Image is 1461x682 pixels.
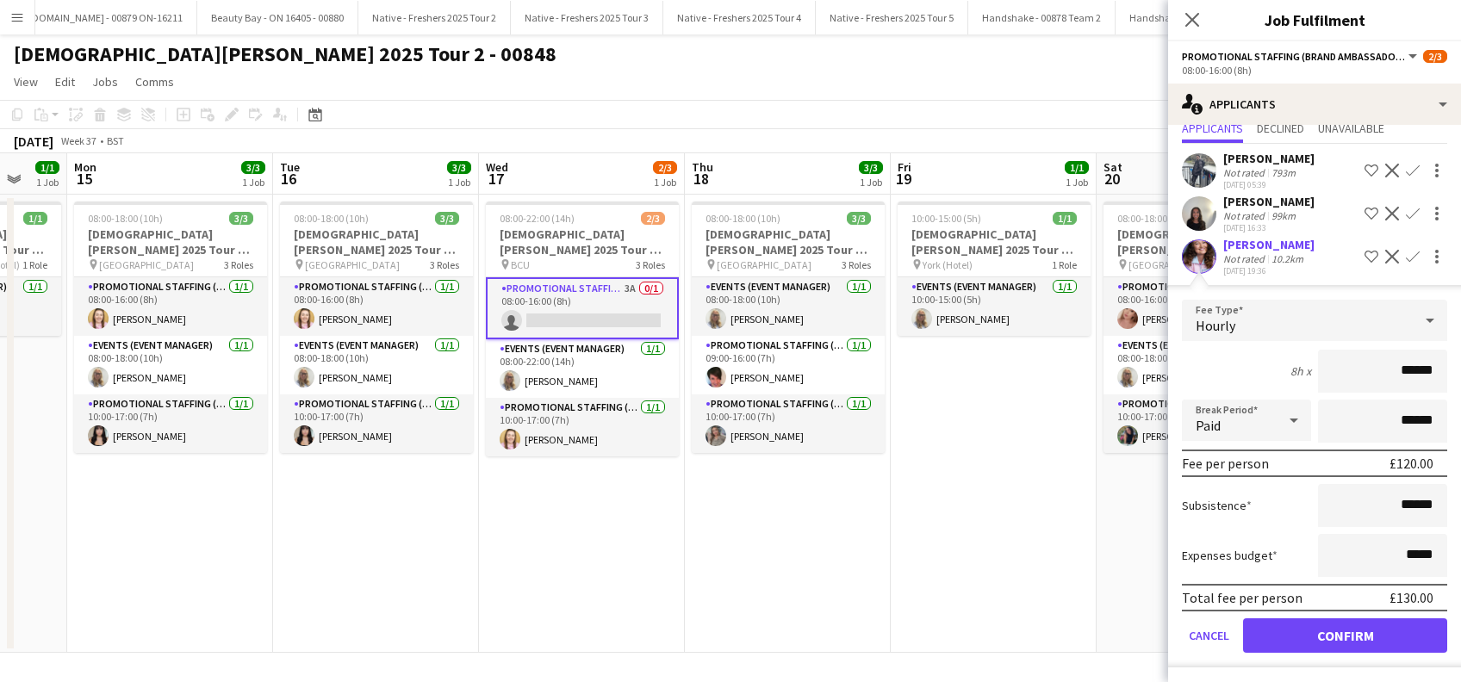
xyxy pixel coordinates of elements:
app-card-role: Events (Event Manager)1/110:00-15:00 (5h)[PERSON_NAME] [898,277,1091,336]
span: 16 [277,169,300,189]
span: 3/3 [859,161,883,174]
div: [DATE] 16:33 [1223,222,1315,233]
span: 3/3 [241,161,265,174]
div: 1 Job [1066,176,1088,189]
a: Jobs [85,71,125,93]
span: [GEOGRAPHIC_DATA] [1128,258,1223,271]
div: Not rated [1223,209,1268,222]
button: Confirm [1243,618,1447,653]
div: 1 Job [860,176,882,189]
a: Comms [128,71,181,93]
app-card-role: Promotional Staffing (Brand Ambassadors)1/108:00-16:00 (8h)[PERSON_NAME] [1104,277,1296,336]
app-card-role: Promotional Staffing (Brand Ambassadors)1/109:00-16:00 (7h)[PERSON_NAME] [692,336,885,394]
a: Edit [48,71,82,93]
span: Sat [1104,159,1122,175]
div: [DATE] 05:39 [1223,179,1315,190]
div: 1 Job [242,176,264,189]
span: 3 Roles [842,258,871,271]
app-card-role: Events (Event Manager)1/108:00-18:00 (10h)[PERSON_NAME] [280,336,473,394]
span: 08:00-22:00 (14h) [500,212,575,225]
label: Expenses budget [1182,548,1278,563]
button: Handshake - 00878 Team 4 [1116,1,1263,34]
span: [GEOGRAPHIC_DATA] [717,258,811,271]
div: £130.00 [1390,589,1433,606]
span: Unavailable [1318,122,1384,134]
h3: [DEMOGRAPHIC_DATA][PERSON_NAME] 2025 Tour 2 - 00848 - [GEOGRAPHIC_DATA] [280,226,473,257]
span: Comms [135,74,174,90]
span: 15 [71,169,96,189]
span: 17 [483,169,508,189]
div: Applicants [1168,84,1461,125]
h3: [DEMOGRAPHIC_DATA][PERSON_NAME] 2025 Tour 2 - 00848 - [GEOGRAPHIC_DATA] [74,226,267,257]
h3: [DEMOGRAPHIC_DATA][PERSON_NAME] 2025 Tour 2 - 00848 - [GEOGRAPHIC_DATA] [486,226,679,257]
app-card-role: Promotional Staffing (Brand Ambassadors)1/110:00-17:00 (7h)[PERSON_NAME] [1104,394,1296,453]
div: 1 Job [36,176,59,189]
app-job-card: 08:00-18:00 (10h)3/3[DEMOGRAPHIC_DATA][PERSON_NAME] 2025 Tour 2 - 00848 - [GEOGRAPHIC_DATA] [GEOG... [280,201,473,453]
span: 2/3 [641,212,665,225]
button: Beauty Bay - ON 16405 - 00880 [197,1,358,34]
h3: Job Fulfilment [1168,9,1461,31]
span: Applicants [1182,122,1243,134]
span: Mon [74,159,96,175]
span: [GEOGRAPHIC_DATA] [305,258,400,271]
app-job-card: 08:00-18:00 (10h)3/3[DEMOGRAPHIC_DATA][PERSON_NAME] 2025 Tour 2 - 00848 - [GEOGRAPHIC_DATA] [GEOG... [1104,201,1296,453]
div: 08:00-16:00 (8h) [1182,64,1447,77]
span: York (Hotel) [923,258,973,271]
span: 2/3 [1423,50,1447,63]
div: £120.00 [1390,455,1433,472]
span: 3 Roles [430,258,459,271]
span: 2/3 [653,161,677,174]
span: 1/1 [23,212,47,225]
button: Native - Freshers 2025 Tour 2 [358,1,511,34]
div: 08:00-18:00 (10h)3/3[DEMOGRAPHIC_DATA][PERSON_NAME] 2025 Tour 2 - 00848 - [GEOGRAPHIC_DATA] [GEOG... [74,201,267,453]
app-card-role: Promotional Staffing (Brand Ambassadors)1/110:00-17:00 (7h)[PERSON_NAME] [486,398,679,456]
div: [PERSON_NAME] [1223,194,1315,209]
div: [DATE] [14,133,53,150]
span: 20 [1101,169,1122,189]
app-card-role: Events (Event Manager)1/108:00-18:00 (10h)[PERSON_NAME] [1104,336,1296,394]
span: 3 Roles [224,258,253,271]
span: 10:00-15:00 (5h) [911,212,981,225]
span: 3/3 [447,161,471,174]
div: Not rated [1223,166,1268,179]
span: Thu [692,159,713,175]
app-job-card: 10:00-15:00 (5h)1/1[DEMOGRAPHIC_DATA][PERSON_NAME] 2025 Tour 2 - 00848 - Travel Day York (Hotel)1... [898,201,1091,336]
app-job-card: 08:00-18:00 (10h)3/3[DEMOGRAPHIC_DATA][PERSON_NAME] 2025 Tour 2 - 00848 - [GEOGRAPHIC_DATA] [GEOG... [692,201,885,453]
button: Native - Freshers 2025 Tour 5 [816,1,968,34]
div: Not rated [1223,252,1268,265]
span: BCU [511,258,530,271]
div: 10.2km [1268,252,1307,265]
app-card-role: Promotional Staffing (Brand Ambassadors)1/110:00-17:00 (7h)[PERSON_NAME] [280,394,473,453]
span: 1/1 [1065,161,1089,174]
span: 08:00-18:00 (10h) [88,212,163,225]
button: Native - Freshers 2025 Tour 3 [511,1,663,34]
span: 1/1 [35,161,59,174]
label: Subsistence [1182,498,1252,513]
span: 3 Roles [636,258,665,271]
span: Wed [486,159,508,175]
span: Hourly [1196,317,1235,334]
span: 08:00-18:00 (10h) [706,212,780,225]
span: 1/1 [1053,212,1077,225]
div: 1 Job [448,176,470,189]
span: 08:00-18:00 (10h) [294,212,369,225]
span: Paid [1196,417,1221,434]
span: View [14,74,38,90]
button: Cancel [1182,618,1236,653]
button: [DOMAIN_NAME] - 00879 ON-16211 [15,1,197,34]
div: [PERSON_NAME] [1223,151,1315,166]
app-card-role: Events (Event Manager)1/108:00-22:00 (14h)[PERSON_NAME] [486,339,679,398]
span: Tue [280,159,300,175]
button: Handshake - 00878 Team 2 [968,1,1116,34]
app-card-role: Events (Event Manager)1/108:00-18:00 (10h)[PERSON_NAME] [74,336,267,394]
div: 1 Job [654,176,676,189]
app-card-role: Promotional Staffing (Brand Ambassadors)1/110:00-17:00 (7h)[PERSON_NAME] [74,394,267,453]
span: Edit [55,74,75,90]
span: Fri [898,159,911,175]
div: 99km [1268,209,1299,222]
div: Total fee per person [1182,589,1302,606]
